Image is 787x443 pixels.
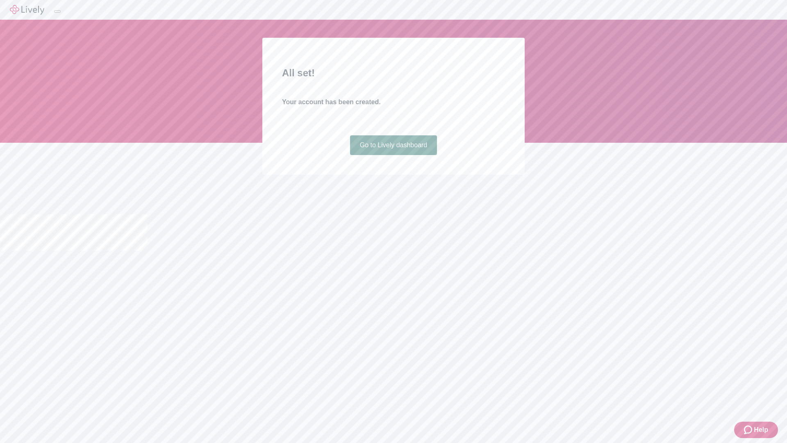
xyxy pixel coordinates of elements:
[282,66,505,80] h2: All set!
[282,97,505,107] h4: Your account has been created.
[744,425,754,435] svg: Zendesk support icon
[54,10,61,13] button: Log out
[10,5,44,15] img: Lively
[350,135,437,155] a: Go to Lively dashboard
[734,422,778,438] button: Zendesk support iconHelp
[754,425,768,435] span: Help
